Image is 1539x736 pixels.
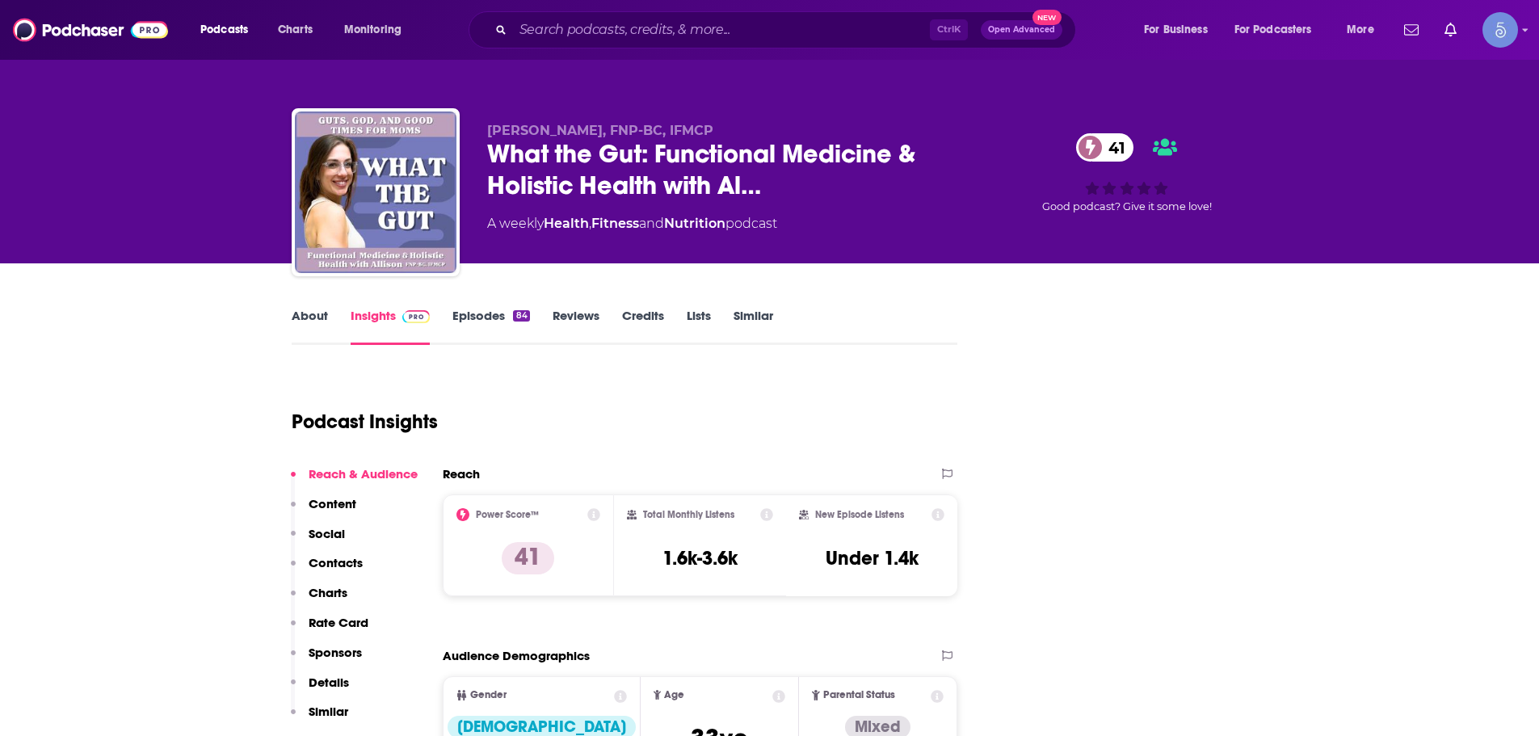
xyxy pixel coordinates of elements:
span: Logged in as Spiral5-G1 [1482,12,1518,48]
a: Reviews [553,308,599,345]
img: Podchaser Pro [402,310,431,323]
p: Social [309,526,345,541]
h3: Under 1.4k [826,546,919,570]
button: Rate Card [291,615,368,645]
img: What the Gut: Functional Medicine & Holistic Health with Allison [295,111,456,273]
button: Charts [291,585,347,615]
button: Sponsors [291,645,362,675]
a: Similar [734,308,773,345]
span: Monitoring [344,19,402,41]
p: Details [309,675,349,690]
button: Details [291,675,349,704]
p: 41 [502,542,554,574]
span: Open Advanced [988,26,1055,34]
a: Fitness [591,216,639,231]
h2: New Episode Listens [815,509,904,520]
div: 84 [513,310,529,322]
p: Rate Card [309,615,368,630]
p: Content [309,496,356,511]
img: User Profile [1482,12,1518,48]
span: , [589,216,591,231]
img: Podchaser - Follow, Share and Rate Podcasts [13,15,168,45]
button: Contacts [291,555,363,585]
p: Similar [309,704,348,719]
h3: 1.6k-3.6k [662,546,738,570]
button: open menu [189,17,269,43]
a: Health [544,216,589,231]
h2: Power Score™ [476,509,539,520]
a: Episodes84 [452,308,529,345]
a: Nutrition [664,216,725,231]
button: Reach & Audience [291,466,418,496]
button: Content [291,496,356,526]
h1: Podcast Insights [292,410,438,434]
div: A weekly podcast [487,214,777,233]
p: Sponsors [309,645,362,660]
span: 41 [1092,133,1133,162]
button: open menu [1335,17,1394,43]
span: Ctrl K [930,19,968,40]
button: open menu [1224,17,1335,43]
span: and [639,216,664,231]
span: Gender [470,690,507,700]
span: [PERSON_NAME], FNP-BC, IFMCP [487,123,713,138]
button: Similar [291,704,348,734]
a: Lists [687,308,711,345]
span: Good podcast? Give it some love! [1042,200,1212,212]
button: Social [291,526,345,556]
p: Reach & Audience [309,466,418,482]
h2: Reach [443,466,480,482]
a: Show notifications dropdown [1438,16,1463,44]
span: Parental Status [823,690,895,700]
span: Charts [278,19,313,41]
p: Charts [309,585,347,600]
div: Search podcasts, credits, & more... [484,11,1091,48]
span: New [1032,10,1062,25]
p: Contacts [309,555,363,570]
button: open menu [333,17,423,43]
span: More [1347,19,1374,41]
span: Age [664,690,684,700]
a: Credits [622,308,664,345]
a: 41 [1076,133,1133,162]
a: Show notifications dropdown [1398,16,1425,44]
span: For Business [1144,19,1208,41]
button: open menu [1133,17,1228,43]
button: Open AdvancedNew [981,20,1062,40]
button: Show profile menu [1482,12,1518,48]
div: 41Good podcast? Give it some love! [1006,123,1248,223]
input: Search podcasts, credits, & more... [513,17,930,43]
span: For Podcasters [1234,19,1312,41]
a: Charts [267,17,322,43]
h2: Total Monthly Listens [643,509,734,520]
h2: Audience Demographics [443,648,590,663]
a: InsightsPodchaser Pro [351,308,431,345]
span: Podcasts [200,19,248,41]
a: About [292,308,328,345]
